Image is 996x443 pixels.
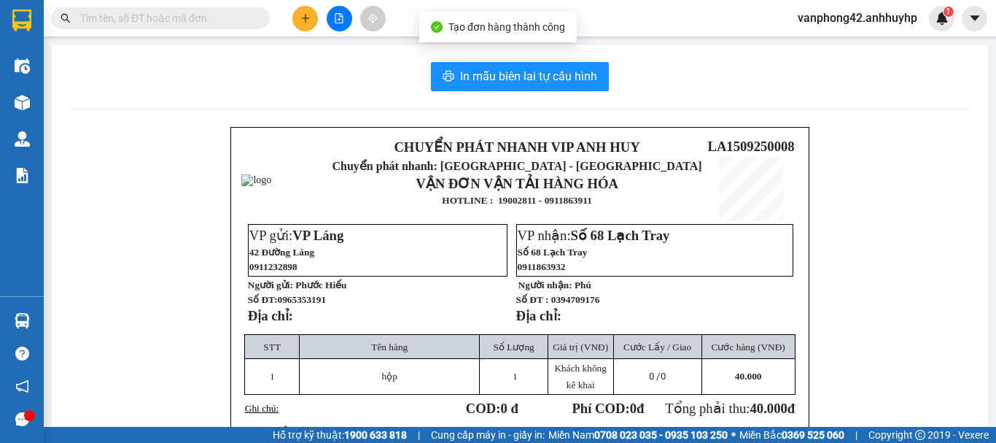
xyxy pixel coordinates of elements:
[649,371,666,382] span: 0 /
[661,371,666,382] span: 0
[944,7,954,17] sup: 1
[731,432,736,438] span: ⚪️
[367,13,378,23] span: aim
[249,247,314,258] span: 42 Đường Láng
[270,371,275,382] span: 1
[431,21,443,33] span: check-circle
[548,427,728,443] span: Miền Nam
[735,371,762,382] span: 40.000
[787,401,795,416] span: đ
[518,280,572,290] strong: Người nhận:
[382,371,397,382] span: hộp
[516,294,549,305] strong: Số ĐT :
[594,429,728,441] strong: 0708 023 035 - 0935 103 250
[344,429,407,441] strong: 1900 633 818
[786,9,929,27] span: vanphong42.anhhuyhp
[915,430,925,440] span: copyright
[61,13,71,23] span: search
[15,131,30,147] img: warehouse-icon
[332,160,702,172] span: Chuyển phát nhanh: [GEOGRAPHIC_DATA] - [GEOGRAPHIC_DATA]
[15,95,30,110] img: warehouse-icon
[551,294,600,305] span: 0394709176
[394,139,639,155] strong: CHUYỂN PHÁT NHANH VIP ANH HUY
[334,13,344,23] span: file-add
[327,6,352,31] button: file-add
[707,139,794,154] span: LA1509250008
[518,247,588,258] span: Số 68 Lạch Tray
[431,427,545,443] span: Cung cấp máy in - giấy in:
[277,294,326,305] span: 0965353191
[630,401,637,416] span: 0
[665,401,795,416] span: Tổng phải thu:
[443,70,454,84] span: printer
[15,412,29,426] span: message
[12,9,31,31] img: logo-vxr
[962,6,987,31] button: caret-down
[273,427,407,443] span: Hỗ trợ kỹ thuật:
[448,21,565,33] span: Tạo đơn hàng thành công
[249,228,344,243] span: VP gửi:
[494,342,534,353] span: Số Lượng
[518,228,670,243] span: VP nhận:
[248,294,326,305] strong: Số ĐT:
[575,280,591,290] span: Phú
[15,168,30,183] img: solution-icon
[516,308,561,323] strong: Địa chỉ:
[90,12,200,59] strong: CHUYỂN PHÁT NHANH VIP ANH HUY
[855,427,857,443] span: |
[248,308,293,323] strong: Địa chỉ:
[416,176,618,191] strong: VẬN ĐƠN VẬN TẢI HÀNG HÓA
[946,7,951,17] span: 1
[572,401,644,416] strong: Phí COD: đ
[554,363,606,390] span: Khách không kê khai
[295,280,346,290] span: Phước Hiếu
[371,342,408,353] span: Tên hàng
[571,228,670,243] span: Số 68 Lạch Tray
[431,62,609,91] button: printerIn mẫu biên lai tự cấu hình
[712,342,785,353] span: Cước hàng (VNĐ)
[623,342,691,353] span: Cước Lấy / Giao
[518,261,566,272] span: 0911863932
[442,195,592,206] strong: HOTLINE : 19002811 - 0911863911
[15,58,30,74] img: warehouse-icon
[245,403,279,414] span: Ghi chú:
[15,380,29,393] span: notification
[466,401,518,416] strong: COD:
[513,371,518,382] span: 1
[968,12,981,25] span: caret-down
[241,174,271,186] img: logo
[553,342,608,353] span: Giá trị (VNĐ)
[500,401,518,416] span: 0 đ
[782,429,844,441] strong: 0369 525 060
[248,280,293,290] strong: Người gửi:
[418,427,420,443] span: |
[935,12,949,25] img: icon-new-feature
[249,261,297,272] span: 0911232898
[263,342,281,353] span: STT
[300,13,311,23] span: plus
[292,6,318,31] button: plus
[15,347,29,361] span: question-circle
[7,58,81,132] img: logo
[80,10,252,26] input: Tìm tên, số ĐT hoặc mã đơn
[739,427,844,443] span: Miền Bắc
[750,401,787,416] span: 40.000
[460,67,597,85] span: In mẫu biên lai tự cấu hình
[15,313,30,328] img: warehouse-icon
[360,6,386,31] button: aim
[292,228,343,243] span: VP Láng
[82,63,209,115] span: Chuyển phát nhanh: [GEOGRAPHIC_DATA] - [GEOGRAPHIC_DATA]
